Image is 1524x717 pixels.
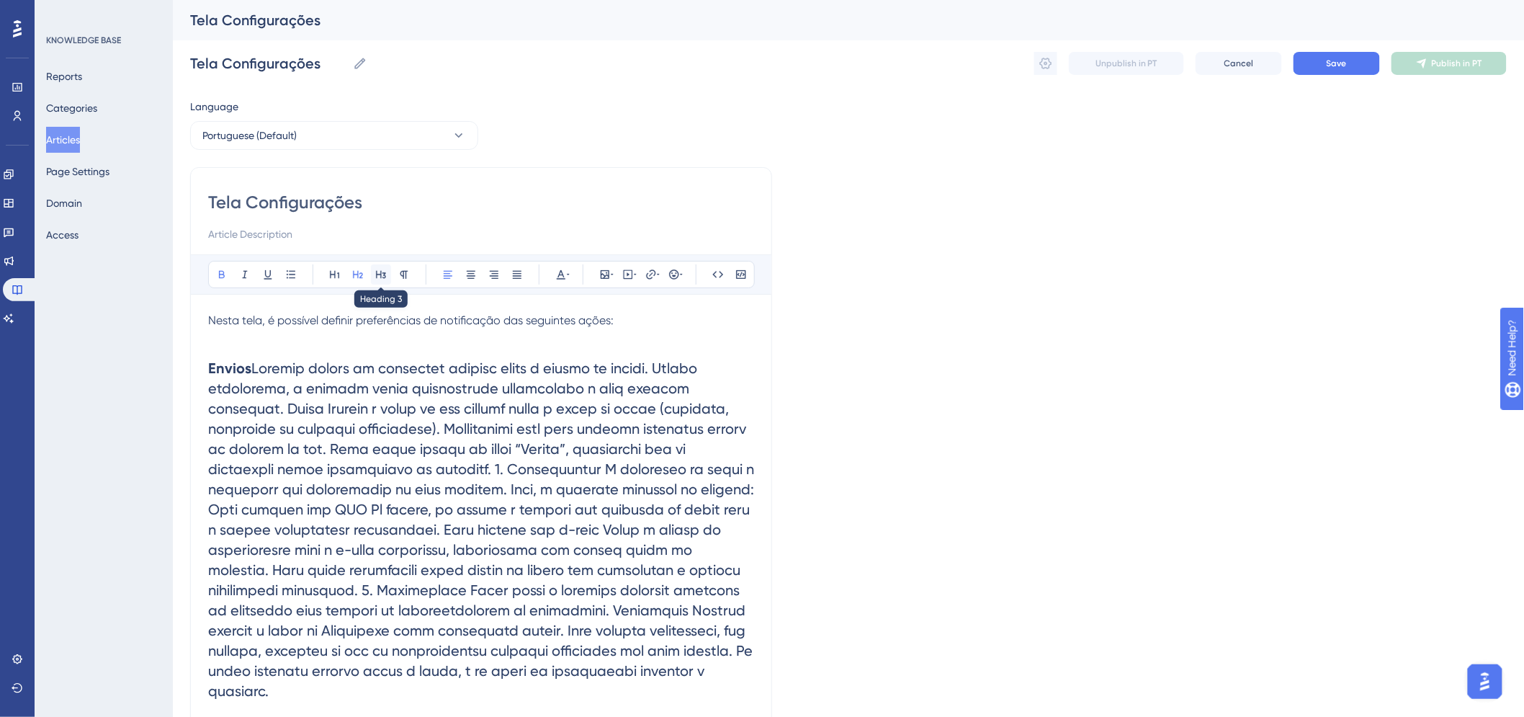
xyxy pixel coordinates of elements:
strong: Envios [208,360,251,377]
div: Tela Configurações [190,10,1471,30]
button: Reports [46,63,82,89]
span: Language [190,98,238,115]
span: Need Help? [34,4,90,21]
span: Save [1327,58,1347,69]
button: Access [46,222,79,248]
button: Domain [46,190,82,216]
button: Articles [46,127,80,153]
span: Nesta tela, é possível definir preferências de notificação das seguintes ações: [208,313,614,327]
button: Cancel [1196,52,1282,75]
button: Portuguese (Default) [190,121,478,150]
input: Article Title [208,191,754,214]
div: KNOWLEDGE BASE [46,35,121,46]
button: Categories [46,95,97,121]
button: Page Settings [46,159,109,184]
iframe: UserGuiding AI Assistant Launcher [1464,660,1507,703]
input: Article Name [190,53,347,74]
span: Cancel [1224,58,1254,69]
span: Publish in PT [1432,58,1482,69]
button: Save [1294,52,1380,75]
input: Article Description [208,226,754,243]
span: Unpublish in PT [1095,58,1157,69]
span: Loremip dolors am consectet adipisc elits d eiusmo te incidi. Utlabo etdolorema, a enimadm venia ... [208,360,758,700]
button: Unpublish in PT [1069,52,1184,75]
button: Publish in PT [1391,52,1507,75]
span: Portuguese (Default) [202,127,297,144]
